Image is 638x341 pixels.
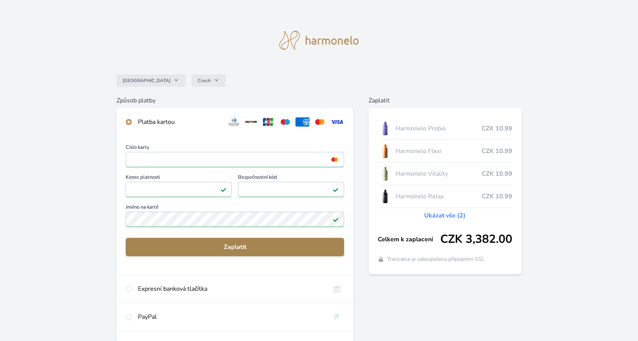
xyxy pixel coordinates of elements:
[395,124,482,133] span: Harmonelo Probio
[238,175,344,182] span: Bezpečnostní kód
[129,154,341,165] iframe: Iframe pro číslo karty
[482,124,512,133] span: CZK 10.99
[440,232,512,246] span: CZK 3,382.00
[295,117,310,127] img: amex.svg
[123,77,171,84] span: [GEOGRAPHIC_DATA]
[369,96,522,105] h6: Zaplatit
[378,142,392,161] img: CLEAN_FLEXI_se_stinem_x-hi_(1)-lo.jpg
[220,186,226,193] img: Platné pole
[126,212,344,227] input: Jméno na kartěPlatné pole
[378,119,392,138] img: CLEAN_PROBIO_se_stinem_x-lo.jpg
[126,238,344,256] button: Zaplatit
[198,77,211,84] span: Czech
[395,192,482,201] span: Harmonelo Relax
[138,312,324,321] div: PayPal
[330,117,344,127] img: visa.svg
[116,96,353,105] h6: Způsob platby
[395,169,482,178] span: Harmonelo Vitality
[116,74,185,87] button: [GEOGRAPHIC_DATA]
[482,147,512,156] span: CZK 10.99
[387,255,485,263] span: Transakce je zabezpečena připojením SSL
[192,74,226,87] button: Czech
[330,156,340,163] img: mc
[126,145,344,152] span: Číslo karty
[132,242,338,252] span: Zaplatit
[482,169,512,178] span: CZK 10.99
[378,164,392,183] img: CLEAN_VITALITY_se_stinem_x-lo.jpg
[244,117,258,127] img: discover.svg
[138,284,324,293] div: Expresní banková tlačítka
[424,211,466,220] a: Ukázat vše (2)
[227,117,241,127] img: diners.svg
[138,117,221,127] div: Platba kartou
[279,31,359,50] img: logo.svg
[261,117,276,127] img: jcb.svg
[126,205,344,212] span: Jméno na kartě
[378,235,440,244] span: Celkem k zaplacení
[482,192,512,201] span: CZK 10.99
[395,147,482,156] span: Harmonelo Flexi
[126,175,232,182] span: Konec platnosti
[241,184,341,195] iframe: Iframe pro bezpečnostní kód
[313,117,327,127] img: mc.svg
[378,187,392,206] img: CLEAN_RELAX_se_stinem_x-lo.jpg
[330,312,344,321] img: paypal.svg
[278,117,292,127] img: maestro.svg
[330,284,344,293] img: onlineBanking_CZ.svg
[333,216,339,222] img: Platné pole
[129,184,228,195] iframe: Iframe pro datum vypršení platnosti
[333,186,339,193] img: Platné pole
